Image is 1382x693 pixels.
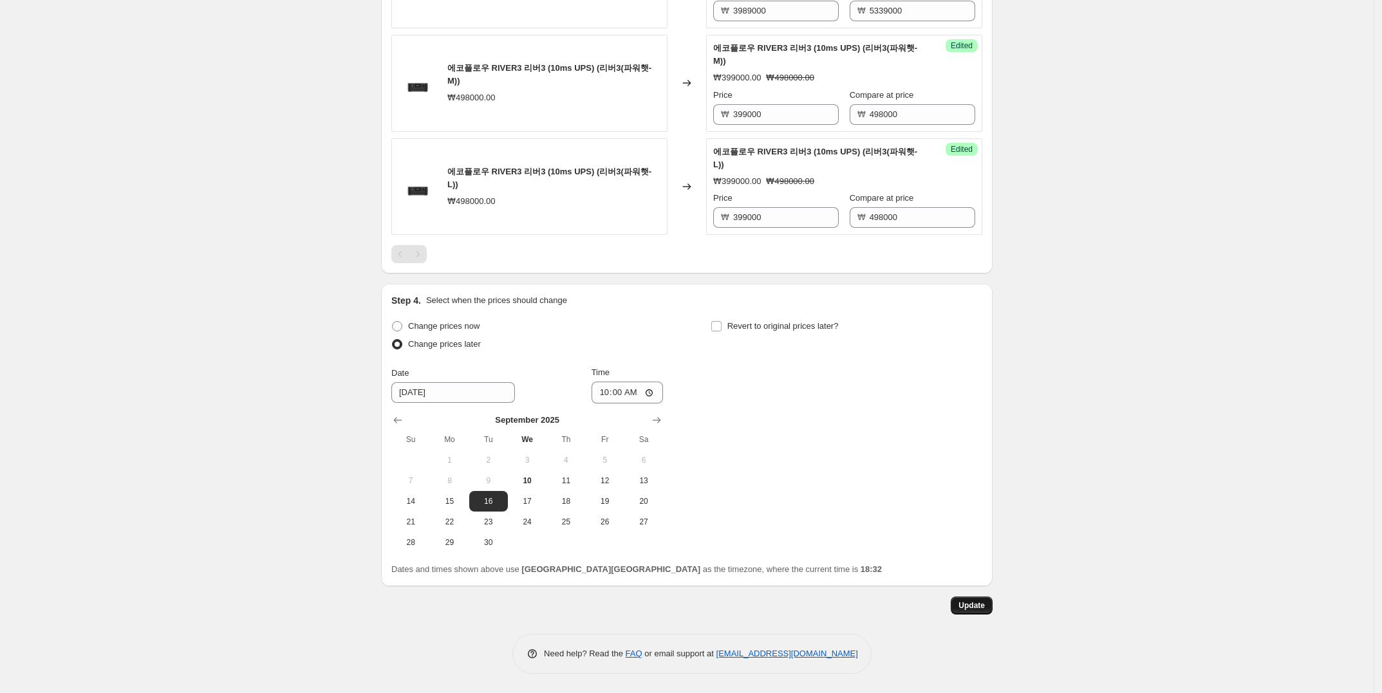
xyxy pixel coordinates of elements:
span: Edited [951,41,973,51]
th: Monday [430,429,469,450]
span: Mo [435,434,463,445]
span: ₩ [721,109,729,119]
button: Wednesday September 24 2025 [508,512,546,532]
strike: ₩498000.00 [766,71,814,84]
button: Sunday September 21 2025 [391,512,430,532]
span: 27 [630,517,658,527]
button: Friday September 5 2025 [586,450,624,470]
span: ₩ [721,6,729,15]
button: Sunday September 28 2025 [391,532,430,553]
button: Thursday September 11 2025 [546,470,585,491]
span: 1 [435,455,463,465]
span: 6 [630,455,658,465]
button: Sunday September 7 2025 [391,470,430,491]
span: We [513,434,541,445]
span: Compare at price [850,193,914,203]
input: 12:00 [592,382,664,403]
span: 23 [474,517,503,527]
button: Monday September 22 2025 [430,512,469,532]
span: ₩ [857,212,866,222]
span: Price [713,90,733,100]
th: Sunday [391,429,430,450]
img: 3-1200-_2_80x.png [398,167,437,206]
span: 30 [474,537,503,548]
span: 5 [591,455,619,465]
th: Thursday [546,429,585,450]
button: Friday September 12 2025 [586,470,624,491]
button: Friday September 19 2025 [586,491,624,512]
div: ₩498000.00 [447,91,495,104]
span: Compare at price [850,90,914,100]
span: Su [397,434,425,445]
span: 에코플로우 RIVER3 리버3 (10ms UPS) (리버3(파워햇-M)) [447,63,651,86]
span: Price [713,193,733,203]
button: Monday September 29 2025 [430,532,469,553]
span: 26 [591,517,619,527]
button: Wednesday September 17 2025 [508,491,546,512]
button: Thursday September 18 2025 [546,491,585,512]
span: 8 [435,476,463,486]
span: 11 [552,476,580,486]
input: 9/10/2025 [391,382,515,403]
span: 21 [397,517,425,527]
span: Change prices now [408,321,480,331]
a: [EMAIL_ADDRESS][DOMAIN_NAME] [716,649,858,658]
span: 25 [552,517,580,527]
span: 19 [591,496,619,506]
span: Time [592,367,610,377]
b: 18:32 [861,564,882,574]
button: Wednesday September 3 2025 [508,450,546,470]
button: Sunday September 14 2025 [391,491,430,512]
span: ₩ [857,109,866,119]
button: Show previous month, August 2025 [389,411,407,429]
button: Today Wednesday September 10 2025 [508,470,546,491]
button: Tuesday September 2 2025 [469,450,508,470]
span: 28 [397,537,425,548]
span: ₩ [721,212,729,222]
span: Fr [591,434,619,445]
span: Update [958,600,985,611]
span: 18 [552,496,580,506]
span: 13 [630,476,658,486]
span: 24 [513,517,541,527]
button: Saturday September 6 2025 [624,450,663,470]
span: Change prices later [408,339,481,349]
button: Saturday September 20 2025 [624,491,663,512]
span: 4 [552,455,580,465]
button: Monday September 1 2025 [430,450,469,470]
span: 3 [513,455,541,465]
button: Monday September 8 2025 [430,470,469,491]
button: Friday September 26 2025 [586,512,624,532]
th: Saturday [624,429,663,450]
strike: ₩498000.00 [766,175,814,188]
img: 3-1200-_2_80x.png [398,64,437,102]
span: 12 [591,476,619,486]
span: Dates and times shown above use as the timezone, where the current time is [391,564,882,574]
span: 17 [513,496,541,506]
span: 29 [435,537,463,548]
span: Need help? Read the [544,649,626,658]
b: [GEOGRAPHIC_DATA][GEOGRAPHIC_DATA] [521,564,700,574]
span: 20 [630,496,658,506]
span: 에코플로우 RIVER3 리버3 (10ms UPS) (리버3(파워햇-L)) [447,167,651,189]
span: 16 [474,496,503,506]
span: 에코플로우 RIVER3 리버3 (10ms UPS) (리버3(파워햇-M)) [713,43,917,66]
button: Thursday September 25 2025 [546,512,585,532]
button: Monday September 15 2025 [430,491,469,512]
p: Select when the prices should change [426,294,567,307]
nav: Pagination [391,245,427,263]
span: 에코플로우 RIVER3 리버3 (10ms UPS) (리버3(파워햇-L)) [713,147,917,169]
button: Saturday September 27 2025 [624,512,663,532]
th: Tuesday [469,429,508,450]
span: 15 [435,496,463,506]
span: Date [391,368,409,378]
a: FAQ [626,649,642,658]
span: 7 [397,476,425,486]
th: Friday [586,429,624,450]
button: Update [951,596,993,614]
h2: Step 4. [391,294,421,307]
span: Revert to original prices later? [727,321,839,331]
span: 22 [435,517,463,527]
button: Show next month, October 2025 [648,411,666,429]
div: ₩399000.00 [713,175,761,188]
